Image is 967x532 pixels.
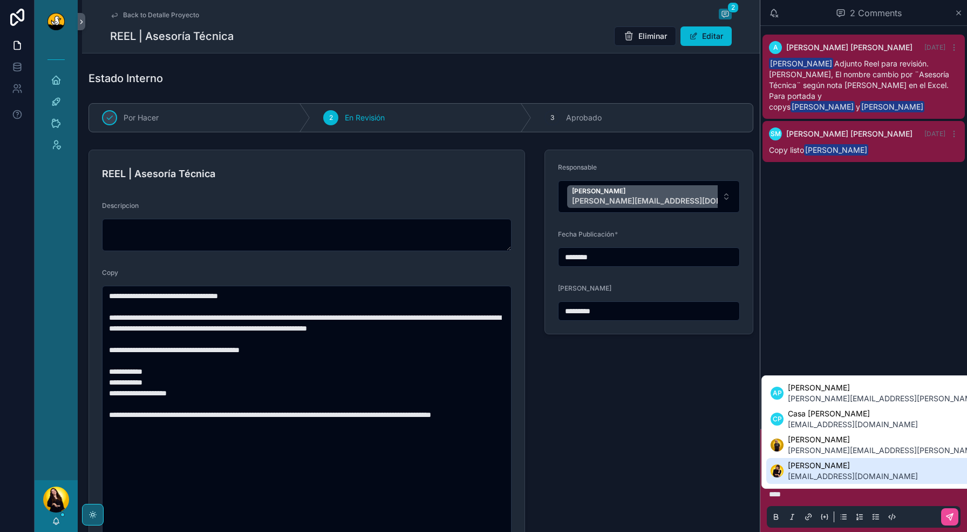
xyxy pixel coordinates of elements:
span: [PERSON_NAME] [804,144,868,156]
span: AP [773,389,782,398]
a: Back to Detalle Proyecto [110,11,199,19]
span: [PERSON_NAME] [788,460,918,471]
span: 2 Comments [850,6,902,19]
img: App logo [47,13,65,30]
span: Copy listo [769,145,869,154]
span: [PERSON_NAME][EMAIL_ADDRESS][DOMAIN_NAME] [572,196,745,206]
span: CP [773,415,782,423]
span: Casa [PERSON_NAME] [788,408,918,419]
span: [PERSON_NAME] [769,58,833,69]
span: Fecha Publicación [558,230,614,238]
span: Copy [102,268,118,277]
span: [PERSON_NAME] [572,187,745,196]
span: [PERSON_NAME] [PERSON_NAME] [786,42,912,53]
span: 3 [550,113,554,122]
span: [PERSON_NAME] [PERSON_NAME] [786,129,912,139]
h4: REEL | Asesoría Técnica [102,166,512,181]
span: SM [771,130,781,138]
span: [EMAIL_ADDRESS][DOMAIN_NAME] [788,419,918,430]
span: A [773,43,778,52]
span: [DATE] [924,130,945,138]
span: Responsable [558,163,597,171]
span: Por Hacer [124,112,159,123]
h1: Estado Interno [88,71,163,86]
span: [DATE] [924,43,945,51]
h1: REEL | Asesoría Técnica [110,29,234,44]
span: [PERSON_NAME] [860,101,924,112]
button: Editar [680,26,732,46]
span: En Revisión [345,112,385,123]
button: Eliminar [614,26,676,46]
span: Back to Detalle Proyecto [123,11,199,19]
span: Descripcion [102,201,139,210]
span: 2 [329,113,333,122]
span: [EMAIL_ADDRESS][DOMAIN_NAME] [788,471,918,482]
span: Eliminar [638,31,667,42]
span: 2 [727,2,739,13]
span: Aprobado [566,112,602,123]
button: Select Button [558,180,740,213]
span: [PERSON_NAME] [791,101,855,112]
span: Adjunto Reel para revisión. [PERSON_NAME], El nombre cambio por ¨Asesoría Técnica¨ según nota [PE... [769,59,949,111]
button: 2 [719,9,732,22]
div: scrollable content [35,43,78,169]
span: [PERSON_NAME] [558,284,611,292]
button: Unselect 6 [567,185,760,208]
